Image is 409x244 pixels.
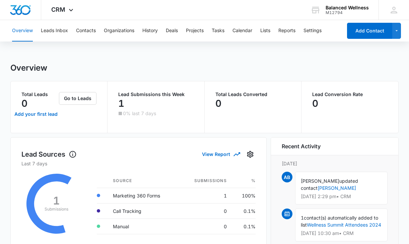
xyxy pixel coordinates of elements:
div: account id [326,10,369,15]
p: Last 7 days [21,160,256,167]
td: 1 [179,188,232,203]
button: Go to Leads [59,92,96,105]
button: Calendar [232,20,252,42]
span: CRM [51,6,65,13]
h1: Lead Sources [21,149,77,159]
a: Go to Leads [59,95,96,101]
span: AB [282,172,292,182]
a: Add your first lead [15,106,58,122]
td: 0 [179,203,232,219]
a: [PERSON_NAME] [318,185,356,191]
p: 0 [312,98,318,109]
p: 0 [215,98,221,109]
h6: Recent Activity [282,142,321,150]
div: account name [326,5,369,10]
td: 0.1% [232,203,256,219]
p: [DATE] [282,160,388,167]
p: [DATE] 10:30 am • CRM [301,231,382,236]
td: 100% [232,188,256,203]
td: Call Tracking [108,203,179,219]
button: Deals [166,20,178,42]
button: Lists [260,20,270,42]
th: Source [108,174,179,188]
th: Submissions [179,174,232,188]
p: Total Leads [21,92,58,97]
button: Projects [186,20,204,42]
td: Marketing 360 Forms [108,188,179,203]
p: 1 [118,98,124,109]
span: contact(s) automatically added to list [301,215,378,228]
th: % [232,174,256,188]
td: 0.1% [232,219,256,234]
button: History [142,20,158,42]
p: [DATE] 2:29 pm • CRM [301,194,382,199]
button: Leads Inbox [41,20,68,42]
span: [PERSON_NAME] [301,178,339,184]
p: Lead Submissions this Week [118,92,193,97]
button: Tasks [212,20,224,42]
button: View Report [202,148,240,160]
button: Organizations [104,20,134,42]
p: Total Leads Converted [215,92,290,97]
a: Wellness Summit Attendees 2024 [307,222,381,228]
span: 1 [301,215,304,221]
p: Lead Conversion Rate [312,92,388,97]
td: Manual [108,219,179,234]
button: Overview [12,20,33,42]
h1: Overview [10,63,47,73]
button: Contacts [76,20,96,42]
td: 0 [179,219,232,234]
button: Settings [245,149,256,160]
button: Reports [278,20,295,42]
p: 0% last 7 days [123,111,156,116]
p: 0 [21,98,27,109]
button: Add Contact [347,23,392,39]
button: Settings [303,20,322,42]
